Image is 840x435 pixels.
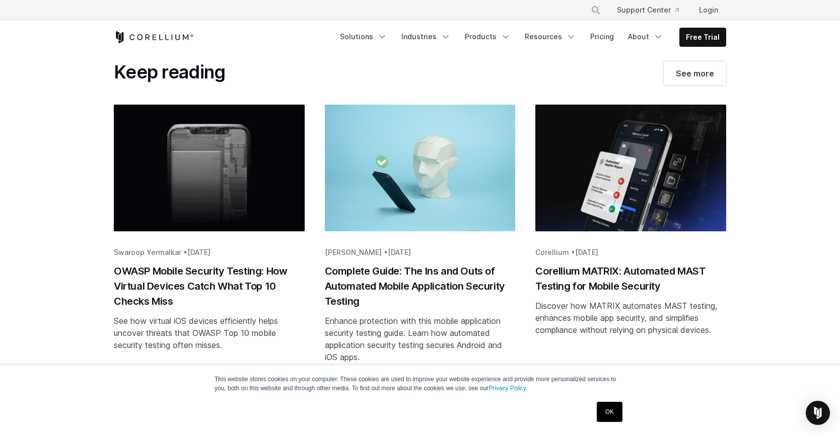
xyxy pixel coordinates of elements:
[114,315,305,351] div: See how virtual iOS devices efficiently helps uncover threats that OWASP Top 10 mobile security t...
[114,264,305,309] h2: OWASP Mobile Security Testing: How Virtual Devices Catch What Top 10 Checks Miss
[104,105,315,375] a: Blog post summary: OWASP Mobile Security Testing: How Virtual Devices Catch What Top 10 Checks Miss
[587,1,605,19] button: Search
[488,385,527,392] a: Privacy Policy.
[325,315,516,363] div: Enhance protection with this mobile application security testing guide. Learn how automated appli...
[315,105,526,375] a: Blog post summary: Complete Guide: The Ins and Outs of Automated Mobile Application Security Testing
[535,105,726,231] img: Corellium MATRIX: Automated MAST Testing for Mobile Security
[680,28,726,46] a: Free Trial
[575,248,598,256] span: [DATE]
[187,248,211,256] span: [DATE]
[584,28,620,46] a: Pricing
[114,247,305,257] div: Swaroop Yermalkar •
[535,300,726,336] div: Discover how MATRIX automates MAST testing, enhances mobile app security, and simplifies complian...
[114,31,194,43] a: Corellium Home
[535,247,726,257] div: Corellium •
[579,1,726,19] div: Navigation Menu
[459,28,517,46] a: Products
[664,61,726,85] a: See more
[676,67,714,79] span: See more
[215,375,625,393] p: This website stores cookies on your computer. These cookies are used to improve your website expe...
[334,28,726,47] div: Navigation Menu
[535,264,726,294] h2: Corellium MATRIX: Automated MAST Testing for Mobile Security
[519,28,582,46] a: Resources
[395,28,457,46] a: Industries
[609,1,687,19] a: Support Center
[114,61,225,83] h2: Keep reading
[325,105,516,231] img: Complete Guide: The Ins and Outs of Automated Mobile Application Security Testing
[334,28,393,46] a: Solutions
[525,105,736,375] a: Blog post summary: Corellium MATRIX: Automated MAST Testing for Mobile Security
[388,248,411,256] span: [DATE]
[622,28,669,46] a: About
[114,105,305,231] img: OWASP Mobile Security Testing: How Virtual Devices Catch What Top 10 Checks Miss
[325,247,516,257] div: [PERSON_NAME] •
[325,264,516,309] h2: Complete Guide: The Ins and Outs of Automated Mobile Application Security Testing
[806,401,830,425] div: Open Intercom Messenger
[691,1,726,19] a: Login
[597,402,622,422] a: OK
